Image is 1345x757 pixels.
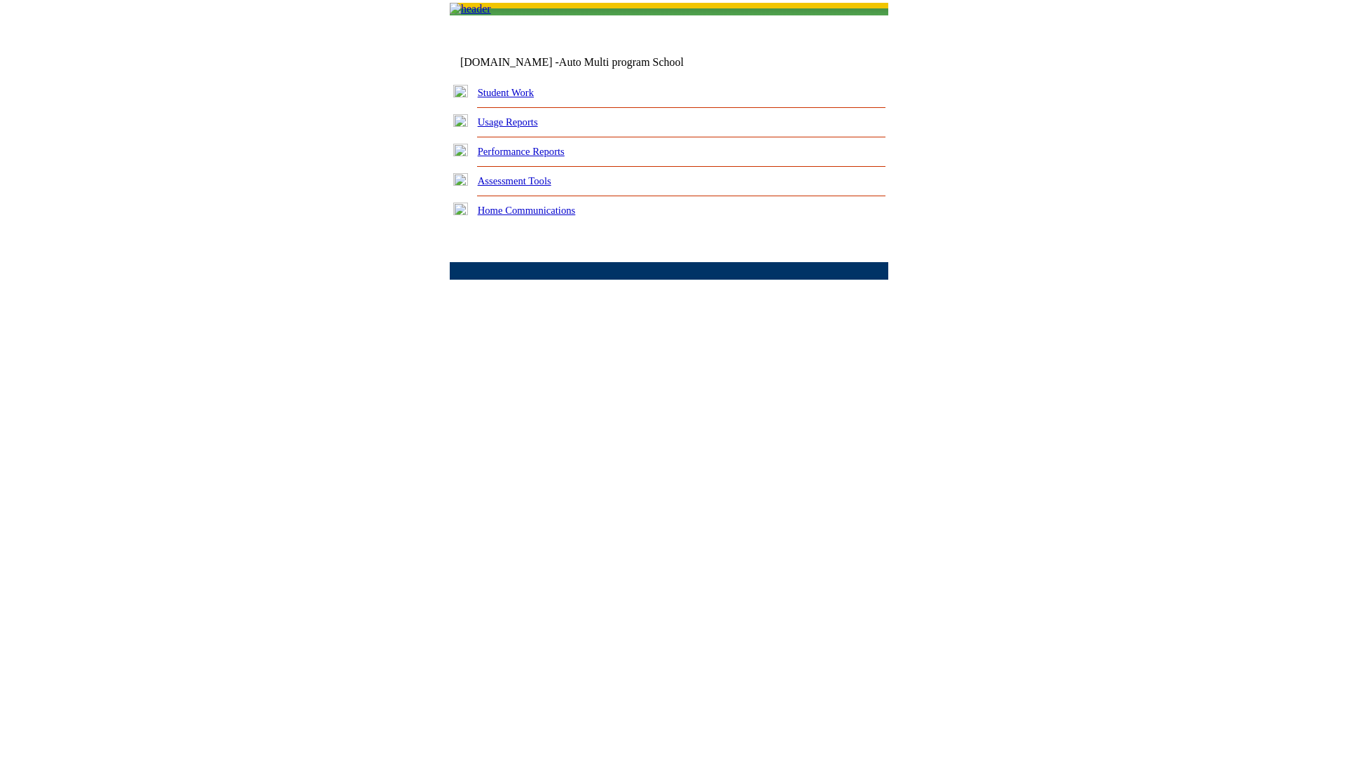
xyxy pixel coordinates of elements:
[453,144,468,156] img: plus.gif
[453,114,468,127] img: plus.gif
[450,3,491,15] img: header
[478,116,538,128] a: Usage Reports
[478,205,576,216] a: Home Communications
[478,175,551,186] a: Assessment Tools
[460,56,718,69] td: [DOMAIN_NAME] -
[478,146,565,157] a: Performance Reports
[453,85,468,97] img: plus.gif
[478,87,534,98] a: Student Work
[453,173,468,186] img: plus.gif
[453,203,468,215] img: plus.gif
[559,56,684,68] nobr: Auto Multi program School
